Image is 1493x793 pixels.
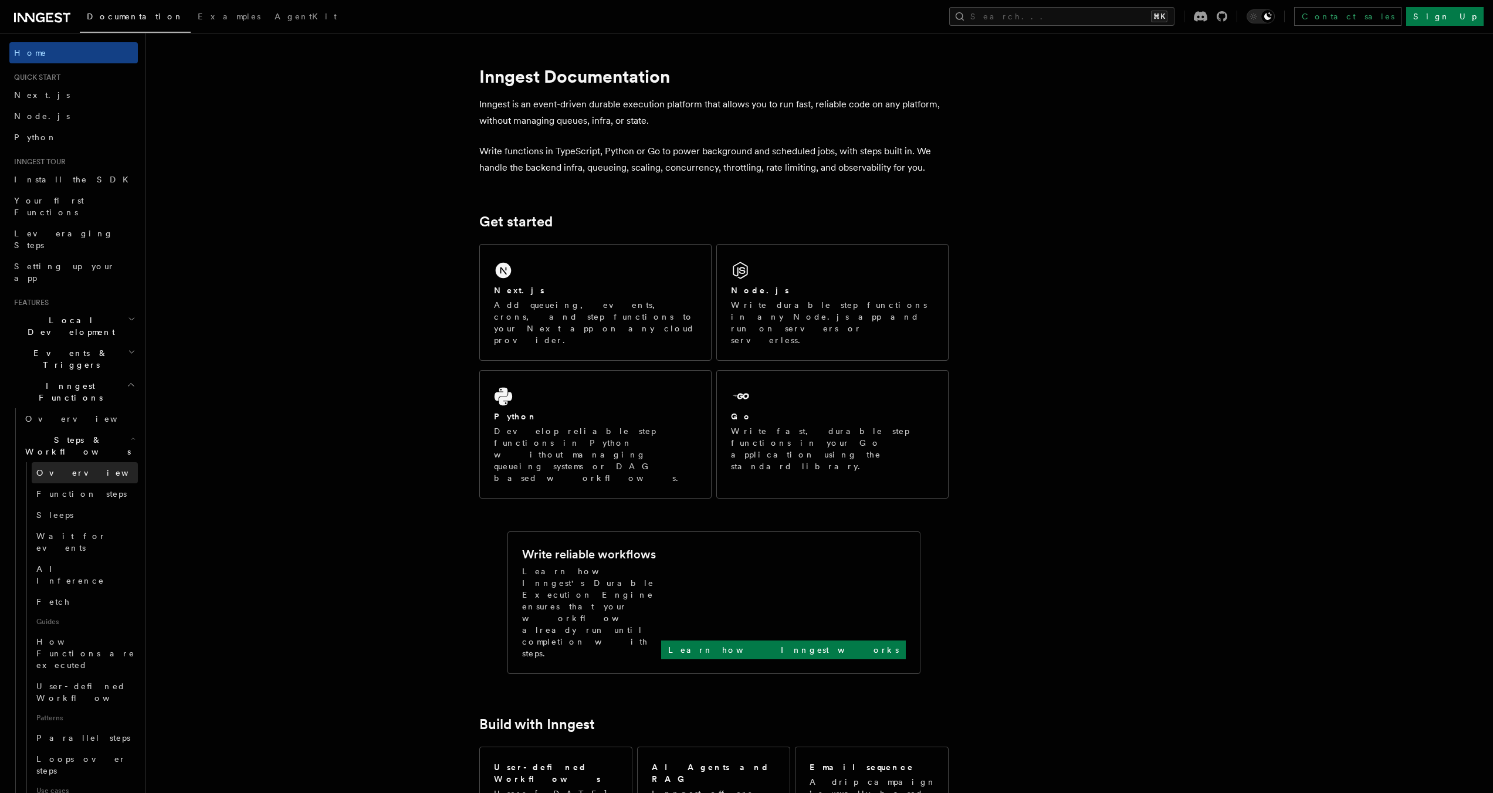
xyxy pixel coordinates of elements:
a: Parallel steps [32,727,138,748]
span: Function steps [36,489,127,499]
a: Node.jsWrite durable step functions in any Node.js app and run on servers or serverless. [716,244,949,361]
span: Inngest tour [9,157,66,167]
button: Inngest Functions [9,375,138,408]
h2: Python [494,411,537,422]
span: User-defined Workflows [36,682,142,703]
h2: Email sequence [810,761,914,773]
a: Examples [191,4,268,32]
a: Sign Up [1406,7,1484,26]
a: Leveraging Steps [9,223,138,256]
a: Get started [479,213,553,230]
a: Contact sales [1294,7,1401,26]
span: Examples [198,12,260,21]
a: Fetch [32,591,138,612]
span: Documentation [87,12,184,21]
span: Home [14,47,47,59]
a: Function steps [32,483,138,504]
h2: Go [731,411,752,422]
a: GoWrite fast, durable step functions in your Go application using the standard library. [716,370,949,499]
span: Parallel steps [36,733,130,743]
span: AgentKit [275,12,337,21]
p: Learn how Inngest works [668,644,899,656]
a: Next.jsAdd queueing, events, crons, and step functions to your Next app on any cloud provider. [479,244,712,361]
a: Build with Inngest [479,716,595,733]
span: Python [14,133,57,142]
button: Toggle dark mode [1247,9,1275,23]
a: Next.js [9,84,138,106]
a: Setting up your app [9,256,138,289]
span: Leveraging Steps [14,229,113,250]
a: User-defined Workflows [32,676,138,709]
span: Quick start [9,73,60,82]
a: PythonDevelop reliable step functions in Python without managing queueing systems or DAG based wo... [479,370,712,499]
p: Write durable step functions in any Node.js app and run on servers or serverless. [731,299,934,346]
p: Add queueing, events, crons, and step functions to your Next app on any cloud provider. [494,299,697,346]
a: Overview [21,408,138,429]
h2: Write reliable workflows [522,546,656,562]
a: Home [9,42,138,63]
h2: AI Agents and RAG [652,761,777,785]
a: Learn how Inngest works [661,640,906,659]
h2: User-defined Workflows [494,761,618,785]
button: Steps & Workflows [21,429,138,462]
p: Develop reliable step functions in Python without managing queueing systems or DAG based workflows. [494,425,697,484]
p: Write fast, durable step functions in your Go application using the standard library. [731,425,934,472]
span: Fetch [36,597,70,606]
span: Local Development [9,314,128,338]
a: Sleeps [32,504,138,526]
span: Overview [25,414,146,423]
span: AI Inference [36,564,104,585]
span: Node.js [14,111,70,121]
a: Python [9,127,138,148]
button: Events & Triggers [9,343,138,375]
p: Learn how Inngest's Durable Execution Engine ensures that your workflow already run until complet... [522,565,661,659]
a: Documentation [80,4,191,33]
a: Your first Functions [9,190,138,223]
a: How Functions are executed [32,631,138,676]
span: Your first Functions [14,196,84,217]
button: Search...⌘K [949,7,1174,26]
span: Next.js [14,90,70,100]
span: Sleeps [36,510,73,520]
p: Inngest is an event-driven durable execution platform that allows you to run fast, reliable code ... [479,96,949,129]
a: Install the SDK [9,169,138,190]
a: AI Inference [32,558,138,591]
h2: Node.js [731,284,789,296]
span: Steps & Workflows [21,434,131,457]
a: Overview [32,462,138,483]
span: Patterns [32,709,138,727]
a: Loops over steps [32,748,138,781]
span: Inngest Functions [9,380,127,404]
h2: Next.js [494,284,544,296]
kbd: ⌘K [1151,11,1167,22]
span: Setting up your app [14,262,115,283]
span: Events & Triggers [9,347,128,371]
span: Loops over steps [36,754,126,775]
span: Wait for events [36,531,106,553]
span: Overview [36,468,157,477]
span: Guides [32,612,138,631]
p: Write functions in TypeScript, Python or Go to power background and scheduled jobs, with steps bu... [479,143,949,176]
button: Local Development [9,310,138,343]
span: Install the SDK [14,175,136,184]
span: How Functions are executed [36,637,135,670]
a: Wait for events [32,526,138,558]
h1: Inngest Documentation [479,66,949,87]
a: AgentKit [268,4,344,32]
span: Features [9,298,49,307]
a: Node.js [9,106,138,127]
